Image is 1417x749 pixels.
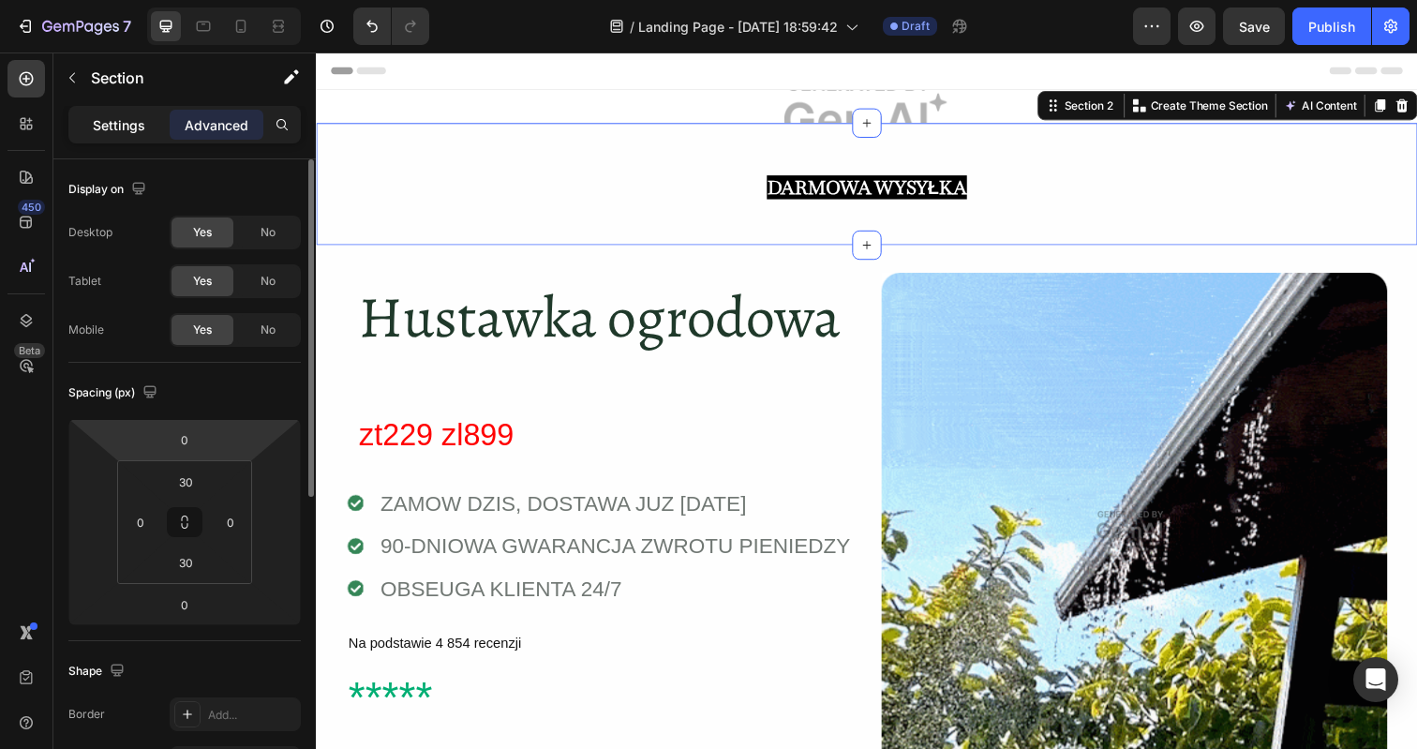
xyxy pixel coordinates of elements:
div: Section 2 [760,46,817,63]
input: 30px [167,468,204,496]
span: No [261,322,276,338]
span: Draft [902,18,930,35]
p: Section [91,67,245,89]
span: Landing Page - [DATE] 18:59:42 [638,17,838,37]
div: Display on [68,177,150,202]
div: OBSEUGA KLIENTA 24/7 [64,530,314,566]
div: Tablet [68,273,101,290]
button: Publish [1292,7,1371,45]
span: No [261,273,276,290]
input: auto [262,508,291,536]
input: 0 [166,591,203,619]
div: Shape [68,659,128,684]
iframe: Design area [316,52,1417,749]
div: 450 [18,200,45,215]
button: AI Content [984,43,1066,66]
p: Create Theme Section [852,46,972,63]
h2: Rich Text Editor. Editing area: main [42,225,537,318]
h2: zt229 zl899 [42,366,537,416]
div: Mobile [68,322,104,338]
input: 0 [166,426,203,454]
button: Save [1223,7,1285,45]
p: 7 [123,15,131,37]
div: Beta [14,343,45,358]
div: ZAMOW DZIS, DOSTAWA JUZ [DATE] [64,442,441,479]
span: / [630,17,634,37]
div: Desktop [68,224,112,241]
span: No [261,224,276,241]
strong: DARMOWA WYSYŁKA [460,126,664,150]
p: Hustawka ogrodowa [44,227,535,316]
div: Na podstawie 4 854 recenzji [31,592,547,617]
input: 0px [216,508,245,536]
div: Spacing (px) [68,381,161,406]
div: Add... [208,707,296,724]
div: Publish [1308,17,1355,37]
div: 90-DNIOWA GWARANCJA ZWROTU PIENIEDZY [64,486,547,522]
span: Save [1239,19,1270,35]
div: Open Intercom Messenger [1353,657,1398,702]
input: 30px [167,548,204,577]
div: *Trustpilot [31,701,547,738]
img: Alt image [577,225,1094,742]
p: Settings [93,115,145,135]
input: 0px [127,508,155,536]
span: Yes [193,273,212,290]
span: Yes [193,322,212,338]
div: Undo/Redo [353,7,429,45]
div: Border [68,706,105,723]
span: Yes [193,224,212,241]
button: 7 [7,7,140,45]
input: auto [79,508,107,536]
p: Advanced [185,115,248,135]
